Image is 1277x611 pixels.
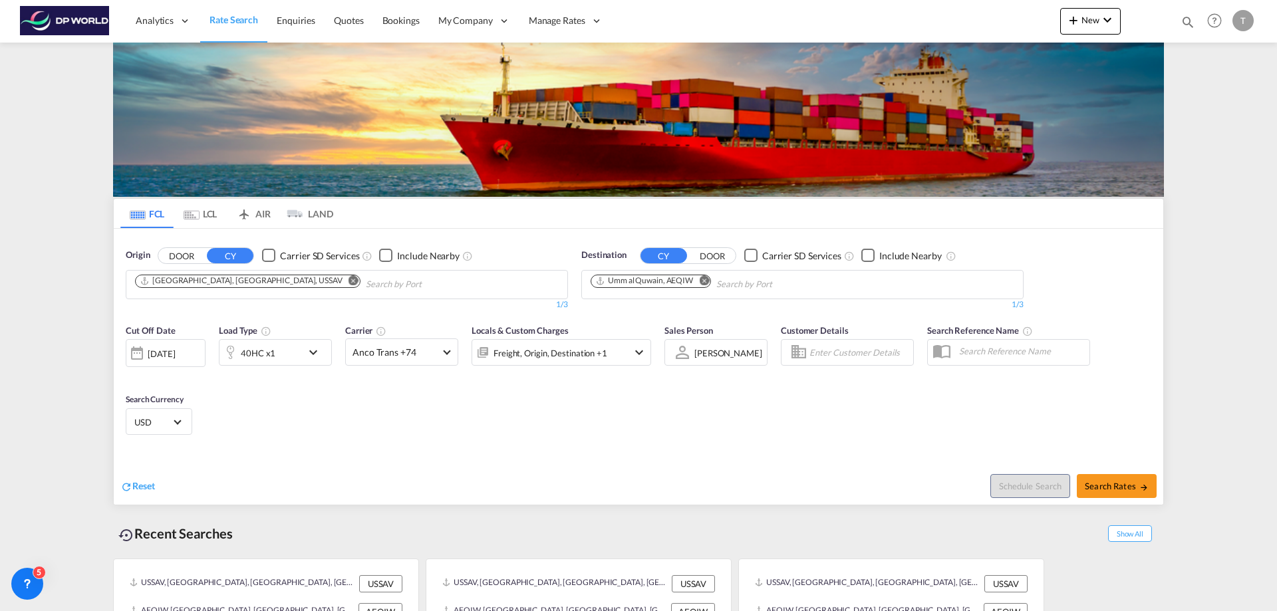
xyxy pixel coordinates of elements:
[1099,12,1115,28] md-icon: icon-chevron-down
[689,248,736,263] button: DOOR
[126,339,206,367] div: [DATE]
[207,248,253,263] button: CY
[1108,525,1152,542] span: Show All
[114,229,1163,505] div: OriginDOOR CY Checkbox No InkUnchecked: Search for CY (Container Yard) services for all selected ...
[134,416,172,428] span: USD
[694,348,762,358] div: [PERSON_NAME]
[113,519,238,549] div: Recent Searches
[631,344,647,360] md-icon: icon-chevron-down
[755,575,981,592] div: USSAV, Savannah, GA, United States, North America, Americas
[946,251,956,261] md-icon: Unchecked: Ignores neighbouring ports when fetching rates.Checked : Includes neighbouring ports w...
[113,43,1164,197] img: LCL+%26+FCL+BACKGROUND.png
[781,325,848,336] span: Customer Details
[494,344,607,362] div: Freight Origin Destination Factory Stuffing
[716,274,843,295] input: Chips input.
[241,344,275,362] div: 40HC x1
[219,339,332,366] div: 40HC x1icon-chevron-down
[382,15,420,26] span: Bookings
[280,249,359,263] div: Carrier SD Services
[126,249,150,262] span: Origin
[262,249,359,263] md-checkbox: Checkbox No Ink
[366,274,492,295] input: Chips input.
[1203,9,1226,32] span: Help
[359,575,402,592] div: USSAV
[277,15,315,26] span: Enquiries
[1022,326,1033,336] md-icon: Your search will be saved by the below given name
[280,199,333,228] md-tab-item: LAND
[120,199,174,228] md-tab-item: FCL
[1085,481,1149,491] span: Search Rates
[1139,483,1149,492] md-icon: icon-arrow-right
[334,15,363,26] span: Quotes
[640,248,687,263] button: CY
[305,344,328,360] md-icon: icon-chevron-down
[690,275,710,289] button: Remove
[581,299,1024,310] div: 1/3
[397,249,460,263] div: Include Nearby
[1181,15,1195,29] md-icon: icon-magnify
[174,199,227,228] md-tab-item: LCL
[952,341,1089,361] input: Search Reference Name
[219,325,271,336] span: Load Type
[136,14,174,27] span: Analytics
[762,249,841,263] div: Carrier SD Services
[120,481,132,493] md-icon: icon-refresh
[140,275,343,287] div: Savannah, GA, USSAV
[120,199,333,228] md-pagination-wrapper: Use the left and right arrow keys to navigate between tabs
[984,575,1028,592] div: USSAV
[20,6,110,36] img: c08ca190194411f088ed0f3ba295208c.png
[927,325,1033,336] span: Search Reference Name
[438,14,493,27] span: My Company
[158,248,205,263] button: DOOR
[133,412,185,431] md-select: Select Currency: $ USDUnited States Dollar
[1065,15,1115,25] span: New
[595,275,693,287] div: Umm al Quwain, AEQIW
[581,249,627,262] span: Destination
[132,480,155,491] span: Reset
[345,325,386,336] span: Carrier
[595,275,696,287] div: Press delete to remove this chip.
[140,275,345,287] div: Press delete to remove this chip.
[693,343,764,362] md-select: Sales Person: Tobin Orillion
[340,275,360,289] button: Remove
[990,474,1070,498] button: Note: By default Schedule search will only considerorigin ports, destination ports and cut off da...
[1077,474,1157,498] button: Search Ratesicon-arrow-right
[120,479,155,494] div: icon-refreshReset
[1065,12,1081,28] md-icon: icon-plus 400-fg
[362,251,372,261] md-icon: Unchecked: Search for CY (Container Yard) services for all selected carriers.Checked : Search for...
[589,271,848,295] md-chips-wrap: Chips container. Use arrow keys to select chips.
[1060,8,1121,35] button: icon-plus 400-fgNewicon-chevron-down
[261,326,271,336] md-icon: icon-information-outline
[664,325,713,336] span: Sales Person
[1232,10,1254,31] div: T
[210,14,258,25] span: Rate Search
[472,339,651,366] div: Freight Origin Destination Factory Stuffingicon-chevron-down
[236,206,252,216] md-icon: icon-airplane
[126,366,136,384] md-datepicker: Select
[118,527,134,543] md-icon: icon-backup-restore
[744,249,841,263] md-checkbox: Checkbox No Ink
[879,249,942,263] div: Include Nearby
[133,271,497,295] md-chips-wrap: Chips container. Use arrow keys to select chips.
[126,299,568,310] div: 1/3
[227,199,280,228] md-tab-item: AIR
[353,346,439,359] span: Anco Trans +74
[126,394,184,404] span: Search Currency
[529,14,585,27] span: Manage Rates
[379,249,460,263] md-checkbox: Checkbox No Ink
[462,251,473,261] md-icon: Unchecked: Ignores neighbouring ports when fetching rates.Checked : Includes neighbouring ports w...
[809,342,909,362] input: Enter Customer Details
[126,325,176,336] span: Cut Off Date
[1203,9,1232,33] div: Help
[472,325,569,336] span: Locals & Custom Charges
[148,348,175,360] div: [DATE]
[130,575,356,592] div: USSAV, Savannah, GA, United States, North America, Americas
[844,251,855,261] md-icon: Unchecked: Search for CY (Container Yard) services for all selected carriers.Checked : Search for...
[672,575,715,592] div: USSAV
[376,326,386,336] md-icon: The selected Trucker/Carrierwill be displayed in the rate results If the rates are from another f...
[442,575,668,592] div: USSAV, Savannah, GA, United States, North America, Americas
[861,249,942,263] md-checkbox: Checkbox No Ink
[1181,15,1195,35] div: icon-magnify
